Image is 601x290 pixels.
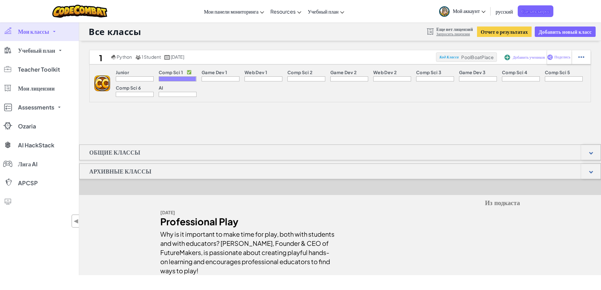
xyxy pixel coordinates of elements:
[111,55,116,60] img: python.png
[416,70,441,75] p: Comp Sci 3
[578,54,584,60] img: IconStudentEllipsis.svg
[18,142,54,148] span: AI HackStack
[117,54,132,60] span: Python
[142,54,161,60] span: 1 Student
[373,70,397,75] p: Web Dev 2
[74,216,79,226] span: ◀
[436,1,489,21] a: Мой аккаунт
[135,55,141,60] img: MultipleUsers.png
[18,161,38,167] span: Лига AI
[461,54,493,60] span: PoolBoatPlace
[18,123,36,129] span: Ozaria
[436,27,473,32] span: Еще нет лицензий
[518,5,554,17] a: Сделать запрос
[80,163,161,179] h1: Архивные классы
[160,198,520,208] h5: Из подкаста
[116,70,129,75] p: Junior
[270,8,296,15] span: Resources
[502,70,527,75] p: Comp Sci 4
[492,3,516,20] a: русский
[90,52,436,62] a: 1 Python 1 Student [DATE]
[245,70,267,75] p: Web Dev 1
[171,54,184,60] span: [DATE]
[116,85,141,90] p: Comp Sci 6
[160,217,335,226] div: Professional Play
[18,67,60,72] span: Teacher Toolkit
[18,48,55,53] span: Учебный план
[159,85,163,90] p: AI
[513,56,545,59] span: Добавить учеников
[547,54,553,60] img: IconShare_Purple.svg
[18,104,54,110] span: Assessments
[535,27,595,37] button: Добавить новый класс
[52,5,108,18] img: CodeCombat logo
[304,3,347,20] a: Учебный план
[439,6,450,17] img: avatar
[545,70,570,75] p: Comp Sci 5
[80,145,150,160] h1: Общие классы
[187,70,191,75] p: ✅
[308,8,339,15] span: Учебный план
[459,70,486,75] p: Game Dev 3
[18,86,55,91] span: Мои лицензии
[554,55,570,59] span: Поделись
[439,55,459,59] span: Код Класса
[18,29,49,34] span: Мои классы
[160,226,335,275] div: Why is it important to make time for play, both with students and with educators? [PERSON_NAME], ...
[477,27,532,37] button: Отчет о результатах
[164,55,170,60] img: calendar.svg
[202,70,227,75] p: Game Dev 1
[201,3,267,20] a: Мои панели мониторинга
[94,75,110,91] img: logo
[160,208,335,217] div: [DATE]
[159,70,183,75] p: Comp Sci 1
[267,3,304,20] a: Resources
[89,26,141,38] h1: Все классы
[90,52,110,62] h2: 1
[496,8,513,15] span: русский
[204,8,258,15] span: Мои панели мониторинга
[436,32,473,37] a: Запросить лицензии
[287,70,312,75] p: Comp Sci 2
[453,8,486,14] span: Мой аккаунт
[504,55,510,60] img: IconAddStudents.svg
[330,70,356,75] p: Game Dev 2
